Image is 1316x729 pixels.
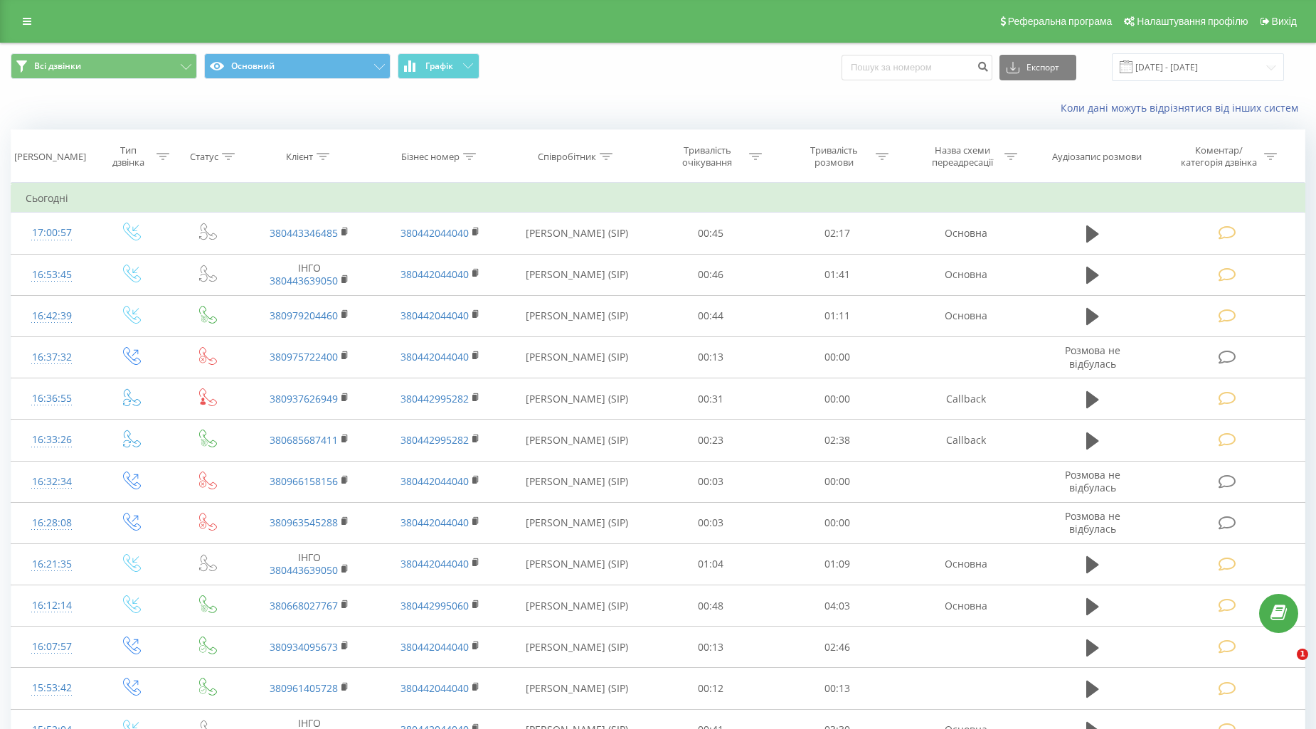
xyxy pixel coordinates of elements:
[774,336,901,378] td: 00:00
[26,674,78,702] div: 15:53:42
[774,378,901,420] td: 00:00
[538,151,596,163] div: Співробітник
[506,543,648,585] td: [PERSON_NAME] (SIP)
[270,599,338,612] a: 380668027767
[925,144,1001,169] div: Назва схеми переадресації
[648,295,775,336] td: 00:44
[669,144,745,169] div: Тривалість очікування
[26,509,78,537] div: 16:28:08
[400,557,469,570] a: 380442044040
[401,151,460,163] div: Бізнес номер
[774,295,901,336] td: 01:11
[648,543,775,585] td: 01:04
[243,254,375,295] td: ІНГО
[400,226,469,240] a: 380442044040
[11,184,1305,213] td: Сьогодні
[400,681,469,695] a: 380442044040
[190,151,218,163] div: Статус
[11,53,197,79] button: Всі дзвінки
[648,461,775,502] td: 00:03
[774,668,901,709] td: 00:13
[270,226,338,240] a: 380443346485
[648,336,775,378] td: 00:13
[26,219,78,247] div: 17:00:57
[398,53,479,79] button: Графік
[648,378,775,420] td: 00:31
[270,640,338,654] a: 380934095673
[270,274,338,287] a: 380443639050
[648,420,775,461] td: 00:23
[774,213,901,254] td: 02:17
[270,563,338,577] a: 380443639050
[506,254,648,295] td: [PERSON_NAME] (SIP)
[506,336,648,378] td: [PERSON_NAME] (SIP)
[648,502,775,543] td: 00:03
[400,433,469,447] a: 380442995282
[26,302,78,330] div: 16:42:39
[842,55,992,80] input: Пошук за номером
[1137,16,1248,27] span: Налаштування профілю
[506,627,648,668] td: [PERSON_NAME] (SIP)
[105,144,153,169] div: Тип дзвінка
[648,668,775,709] td: 00:12
[270,681,338,695] a: 380961405728
[774,420,901,461] td: 02:38
[400,640,469,654] a: 380442044040
[901,254,1032,295] td: Основна
[243,543,375,585] td: ІНГО
[400,599,469,612] a: 380442995060
[1177,144,1261,169] div: Коментар/категорія дзвінка
[774,543,901,585] td: 01:09
[648,213,775,254] td: 00:45
[648,627,775,668] td: 00:13
[506,420,648,461] td: [PERSON_NAME] (SIP)
[648,585,775,627] td: 00:48
[26,426,78,454] div: 16:33:26
[506,213,648,254] td: [PERSON_NAME] (SIP)
[901,543,1032,585] td: Основна
[1297,649,1308,660] span: 1
[26,385,78,413] div: 16:36:55
[26,261,78,289] div: 16:53:45
[1065,344,1120,370] span: Розмова не відбулась
[1052,151,1142,163] div: Аудіозапис розмови
[286,151,313,163] div: Клієнт
[26,592,78,619] div: 16:12:14
[14,151,86,163] div: [PERSON_NAME]
[400,392,469,405] a: 380442995282
[796,144,872,169] div: Тривалість розмови
[901,378,1032,420] td: Callback
[270,433,338,447] a: 380685687411
[270,309,338,322] a: 380979204460
[26,633,78,661] div: 16:07:57
[26,550,78,578] div: 16:21:35
[999,55,1076,80] button: Експорт
[1061,101,1305,115] a: Коли дані можуть відрізнятися вiд інших систем
[400,350,469,363] a: 380442044040
[270,350,338,363] a: 380975722400
[204,53,391,79] button: Основний
[1008,16,1113,27] span: Реферальна програма
[1272,16,1297,27] span: Вихід
[34,60,81,72] span: Всі дзвінки
[506,585,648,627] td: [PERSON_NAME] (SIP)
[26,344,78,371] div: 16:37:32
[1065,468,1120,494] span: Розмова не відбулась
[400,309,469,322] a: 380442044040
[901,585,1032,627] td: Основна
[506,502,648,543] td: [PERSON_NAME] (SIP)
[901,213,1032,254] td: Основна
[648,254,775,295] td: 00:46
[26,468,78,496] div: 16:32:34
[506,461,648,502] td: [PERSON_NAME] (SIP)
[774,627,901,668] td: 02:46
[774,502,901,543] td: 00:00
[400,267,469,281] a: 380442044040
[506,378,648,420] td: [PERSON_NAME] (SIP)
[1065,509,1120,536] span: Розмова не відбулась
[400,474,469,488] a: 380442044040
[425,61,453,71] span: Графік
[901,295,1032,336] td: Основна
[774,461,901,502] td: 00:00
[270,392,338,405] a: 380937626949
